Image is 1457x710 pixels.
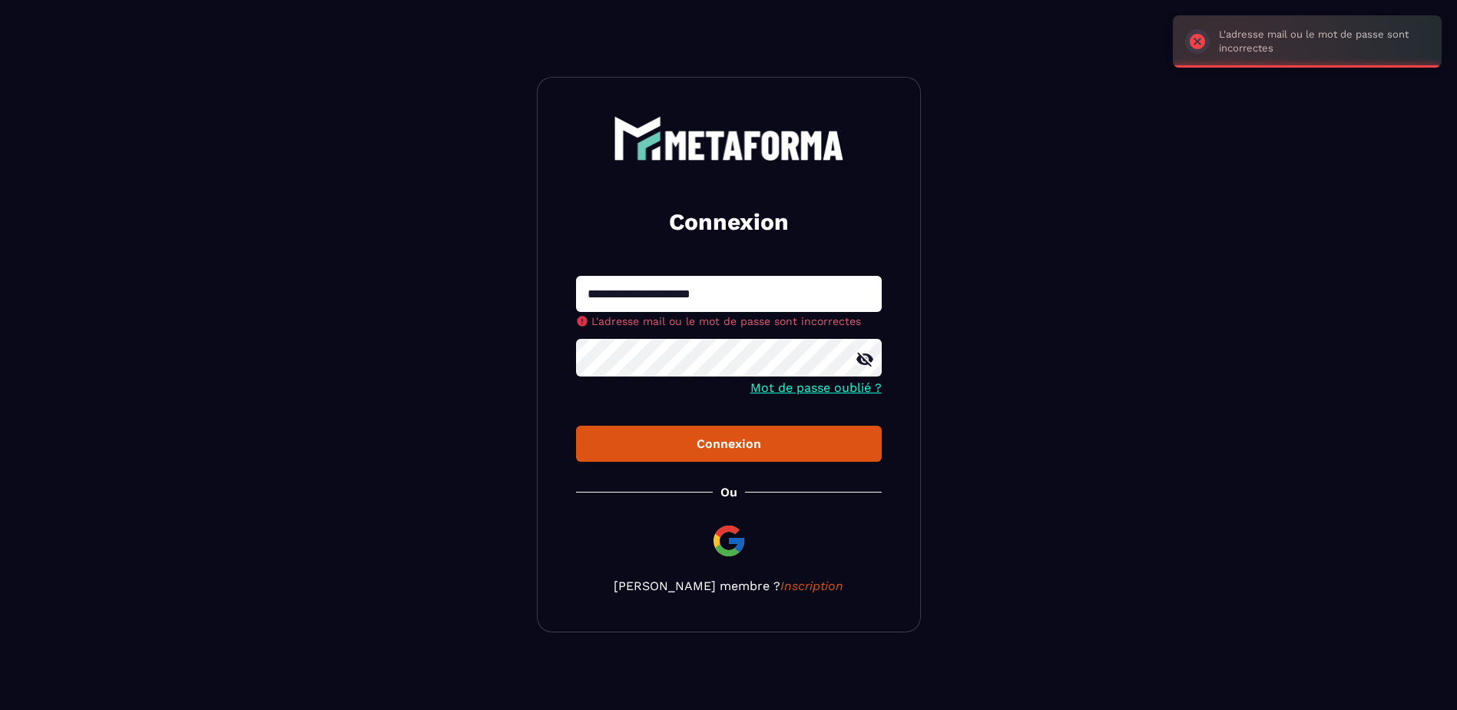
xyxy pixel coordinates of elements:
[614,116,844,161] img: logo
[710,523,747,559] img: google
[750,380,882,395] a: Mot de passe oublié ?
[591,315,861,327] span: L'adresse mail ou le mot de passe sont incorrectes
[576,116,882,161] a: logo
[780,579,843,593] a: Inscription
[576,426,882,462] button: Connexion
[576,579,882,593] p: [PERSON_NAME] membre ?
[588,436,869,451] div: Connexion
[594,207,863,237] h2: Connexion
[720,485,737,499] p: Ou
